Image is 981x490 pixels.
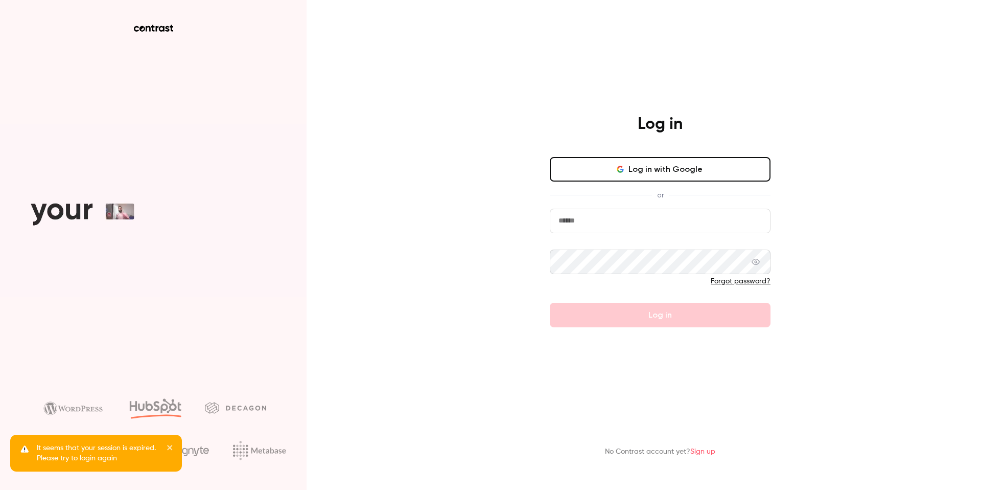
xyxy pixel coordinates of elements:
p: It seems that your session is expired. Please try to login again [37,443,159,463]
p: No Contrast account yet? [605,447,715,457]
button: close [167,443,174,455]
img: decagon [205,402,266,413]
a: Forgot password? [711,278,770,285]
h4: Log in [638,114,683,135]
button: Log in with Google [550,157,770,182]
a: Sign up [690,448,715,455]
span: or [652,190,669,201]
